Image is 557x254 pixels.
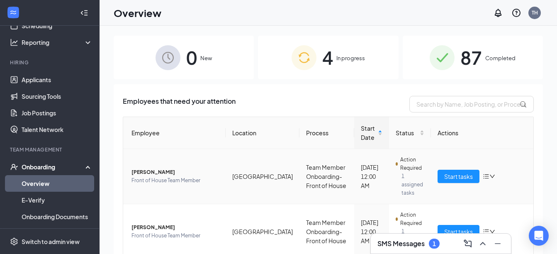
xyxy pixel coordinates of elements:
[529,226,549,246] div: Open Intercom Messenger
[463,239,473,249] svg: ComposeMessage
[361,218,382,245] div: [DATE] 12:00 AM
[131,176,219,185] span: Front of House Team Member
[9,8,17,17] svg: WorkstreamLogo
[299,149,354,204] td: Team Member Onboarding-Front of House
[433,240,436,247] div: 1
[22,88,92,105] a: Sourcing Tools
[22,38,93,46] div: Reporting
[10,38,18,46] svg: Analysis
[322,43,333,72] span: 4
[483,228,489,235] span: bars
[400,211,424,227] span: Action Required
[22,121,92,138] a: Talent Network
[444,172,473,181] span: Start tasks
[389,117,431,149] th: Status
[444,227,473,236] span: Start tasks
[299,117,354,149] th: Process
[186,43,197,72] span: 0
[361,124,376,142] span: Start Date
[22,208,92,225] a: Onboarding Documents
[22,237,80,246] div: Switch to admin view
[491,237,504,250] button: Minimize
[483,173,489,180] span: bars
[493,8,503,18] svg: Notifications
[401,227,424,252] span: 1 assigned tasks
[22,175,92,192] a: Overview
[22,192,92,208] a: E-Verify
[22,163,85,171] div: Onboarding
[485,54,516,62] span: Completed
[476,237,489,250] button: ChevronUp
[114,6,161,20] h1: Overview
[377,239,425,248] h3: SMS Messages
[489,229,495,234] span: down
[400,156,424,172] span: Action Required
[80,9,88,17] svg: Collapse
[493,239,503,249] svg: Minimize
[489,173,495,179] span: down
[10,237,18,246] svg: Settings
[461,237,474,250] button: ComposeMessage
[460,43,482,72] span: 87
[123,117,226,149] th: Employee
[10,146,91,153] div: Team Management
[401,172,424,197] span: 1 assigned tasks
[438,170,479,183] button: Start tasks
[226,117,299,149] th: Location
[22,17,92,34] a: Scheduling
[336,54,365,62] span: In progress
[396,128,418,137] span: Status
[511,8,521,18] svg: QuestionInfo
[438,225,479,238] button: Start tasks
[123,96,236,112] span: Employees that need your attention
[10,163,18,171] svg: UserCheck
[131,223,219,232] span: [PERSON_NAME]
[532,9,538,16] div: TH
[200,54,212,62] span: New
[409,96,534,112] input: Search by Name, Job Posting, or Process
[131,232,219,240] span: Front of House Team Member
[22,225,92,242] a: Activity log
[10,59,91,66] div: Hiring
[22,105,92,121] a: Job Postings
[478,239,488,249] svg: ChevronUp
[131,168,219,176] span: [PERSON_NAME]
[22,71,92,88] a: Applicants
[361,163,382,190] div: [DATE] 12:00 AM
[431,117,533,149] th: Actions
[226,149,299,204] td: [GEOGRAPHIC_DATA]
